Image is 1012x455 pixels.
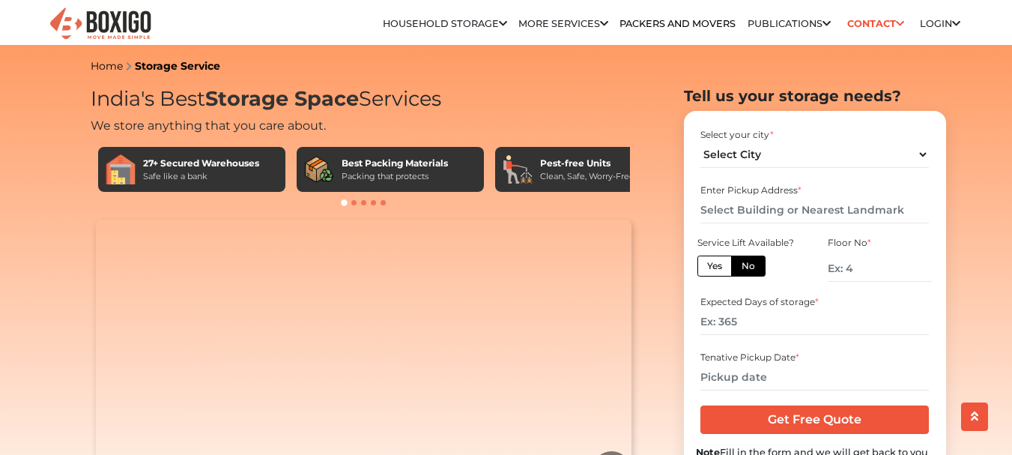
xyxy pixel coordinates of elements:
[518,18,608,29] a: More services
[143,157,259,170] div: 27+ Secured Warehouses
[961,403,988,431] button: scroll up
[920,18,960,29] a: Login
[731,256,766,277] label: No
[684,87,946,105] h2: Tell us your storage needs?
[48,6,153,43] img: Boxigo
[540,157,634,170] div: Pest-free Units
[828,236,931,250] div: Floor No
[503,154,533,184] img: Pest-free Units
[91,87,637,112] h1: India's Best Services
[143,170,259,183] div: Safe like a bank
[91,118,326,133] span: We store anything that you care about.
[700,184,929,197] div: Enter Pickup Address
[135,59,220,73] a: Storage Service
[700,351,929,364] div: Tenative Pickup Date
[540,170,634,183] div: Clean, Safe, Worry-Free
[700,128,929,142] div: Select your city
[748,18,831,29] a: Publications
[700,295,929,309] div: Expected Days of storage
[383,18,507,29] a: Household Storage
[700,406,929,434] input: Get Free Quote
[106,154,136,184] img: 27+ Secured Warehouses
[842,12,909,35] a: Contact
[828,256,931,282] input: Ex: 4
[697,236,801,250] div: Service Lift Available?
[619,18,736,29] a: Packers and Movers
[700,364,929,391] input: Pickup date
[205,86,359,111] span: Storage Space
[700,309,929,335] input: Ex: 365
[697,256,732,277] label: Yes
[342,157,448,170] div: Best Packing Materials
[700,197,929,223] input: Select Building or Nearest Landmark
[304,154,334,184] img: Best Packing Materials
[91,59,123,73] a: Home
[342,170,448,183] div: Packing that protects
